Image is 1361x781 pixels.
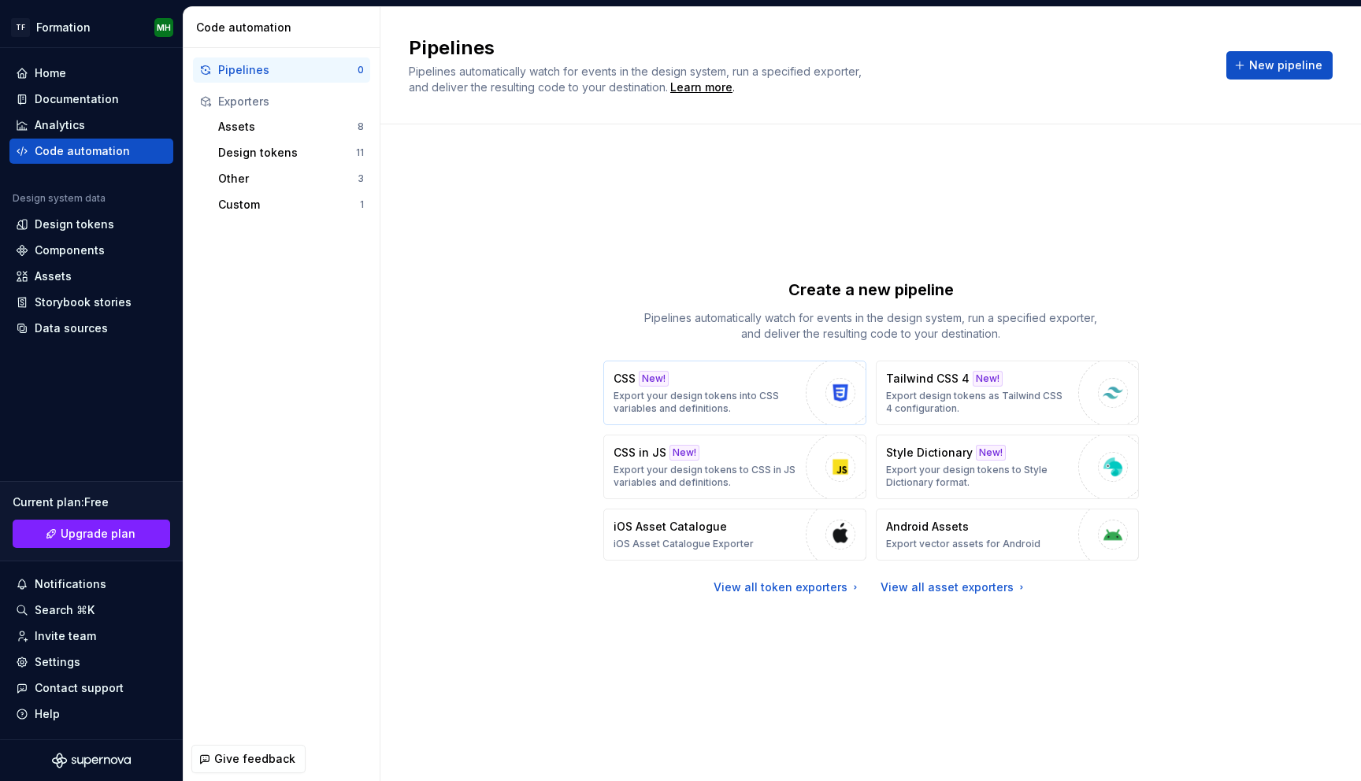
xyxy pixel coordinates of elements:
[35,654,80,670] div: Settings
[9,701,173,727] button: Help
[669,445,699,461] div: New!
[788,279,954,301] p: Create a new pipeline
[9,650,173,675] a: Settings
[196,20,373,35] div: Code automation
[212,140,370,165] button: Design tokens11
[61,526,135,542] span: Upgrade plan
[218,119,358,135] div: Assets
[13,494,170,510] div: Current plan : Free
[13,192,106,205] div: Design system data
[212,166,370,191] button: Other3
[886,371,970,387] p: Tailwind CSS 4
[876,509,1139,561] button: Android AssetsExport vector assets for Android
[409,65,865,94] span: Pipelines automatically watch for events in the design system, run a specified exporter, and deli...
[1226,51,1333,80] button: New pipeline
[876,435,1139,499] button: Style DictionaryNew!Export your design tokens to Style Dictionary format.
[9,676,173,701] button: Contact support
[191,745,306,773] button: Give feedback
[35,91,119,107] div: Documentation
[614,519,727,535] p: iOS Asset Catalogue
[9,572,173,597] button: Notifications
[218,171,358,187] div: Other
[11,18,30,37] div: TF
[9,316,173,341] a: Data sources
[603,435,866,499] button: CSS in JSNew!Export your design tokens to CSS in JS variables and definitions.
[212,114,370,139] button: Assets8
[35,117,85,133] div: Analytics
[358,64,364,76] div: 0
[212,192,370,217] button: Custom1
[973,371,1003,387] div: New!
[635,310,1107,342] p: Pipelines automatically watch for events in the design system, run a specified exporter, and deli...
[886,464,1070,489] p: Export your design tokens to Style Dictionary format.
[35,268,72,284] div: Assets
[876,361,1139,425] button: Tailwind CSS 4New!Export design tokens as Tailwind CSS 4 configuration.
[886,538,1040,550] p: Export vector assets for Android
[157,21,171,34] div: MH
[35,628,96,644] div: Invite team
[9,264,173,289] a: Assets
[668,82,735,94] span: .
[52,753,131,768] svg: Supernova Logo
[9,290,173,315] a: Storybook stories
[35,320,108,336] div: Data sources
[614,445,666,461] p: CSS in JS
[603,509,866,561] button: iOS Asset CatalogueiOS Asset Catalogue Exporter
[218,197,360,213] div: Custom
[358,120,364,133] div: 8
[356,146,364,159] div: 11
[360,198,364,211] div: 1
[714,579,862,595] a: View all token exporters
[670,80,732,95] a: Learn more
[35,680,124,696] div: Contact support
[886,390,1070,415] p: Export design tokens as Tailwind CSS 4 configuration.
[214,751,295,767] span: Give feedback
[9,113,173,138] a: Analytics
[218,62,358,78] div: Pipelines
[9,212,173,237] a: Design tokens
[409,35,1207,61] h2: Pipelines
[358,172,364,185] div: 3
[9,598,173,623] button: Search ⌘K
[218,145,356,161] div: Design tokens
[35,217,114,232] div: Design tokens
[35,576,106,592] div: Notifications
[886,519,969,535] p: Android Assets
[35,602,95,618] div: Search ⌘K
[614,390,798,415] p: Export your design tokens into CSS variables and definitions.
[9,624,173,649] a: Invite team
[193,57,370,83] button: Pipelines0
[35,65,66,81] div: Home
[3,10,180,44] button: TFFormationMH
[614,538,754,550] p: iOS Asset Catalogue Exporter
[35,294,132,310] div: Storybook stories
[639,371,669,387] div: New!
[35,242,105,258] div: Components
[35,706,60,722] div: Help
[35,143,130,159] div: Code automation
[9,87,173,112] a: Documentation
[13,520,170,548] button: Upgrade plan
[9,61,173,86] a: Home
[218,94,364,109] div: Exporters
[614,464,798,489] p: Export your design tokens to CSS in JS variables and definitions.
[614,371,636,387] p: CSS
[36,20,91,35] div: Formation
[886,445,973,461] p: Style Dictionary
[603,361,866,425] button: CSSNew!Export your design tokens into CSS variables and definitions.
[9,238,173,263] a: Components
[9,139,173,164] a: Code automation
[1249,57,1322,73] span: New pipeline
[881,579,1028,595] a: View all asset exporters
[976,445,1006,461] div: New!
